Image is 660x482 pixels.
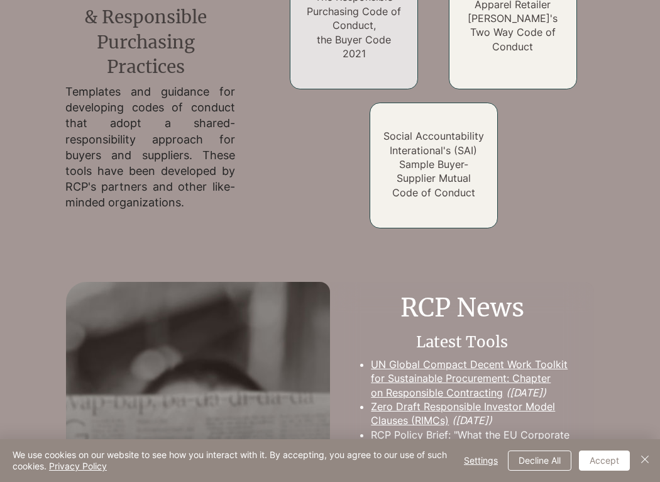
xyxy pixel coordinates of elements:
[13,449,449,472] span: We use cookies on our website to see how you interact with it. By accepting, you agree to our use...
[383,130,484,199] a: Social Accountability Interational's (SAI)Sample Buyer-Supplier Mutual Code of Conduct
[371,358,568,399] a: UN Global Compact Decent Work Toolkit for Sustainable Procurement: Chapter on Responsible Contrac...
[506,386,546,399] span: ([DATE])
[637,452,652,467] img: Close
[637,449,652,472] button: Close
[508,451,571,471] button: Decline All
[353,290,571,325] h2: RCP News
[452,414,492,427] span: ([DATE])
[371,400,555,427] a: Zero Draft Responsible Investor Model Clauses (RIMCs)
[464,451,498,470] span: Settings
[371,429,569,469] a: RCP Policy Brief: "What the EU Corporate Sustainability Due Diligence Directive (CSDDD) Says Abou...
[353,332,571,353] h3: Latest Tools
[65,85,235,209] span: Templates and guidance for developing codes of conduct that adopt a shared-responsibility approac...
[49,461,107,471] a: Privacy Policy
[579,451,630,471] button: Accept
